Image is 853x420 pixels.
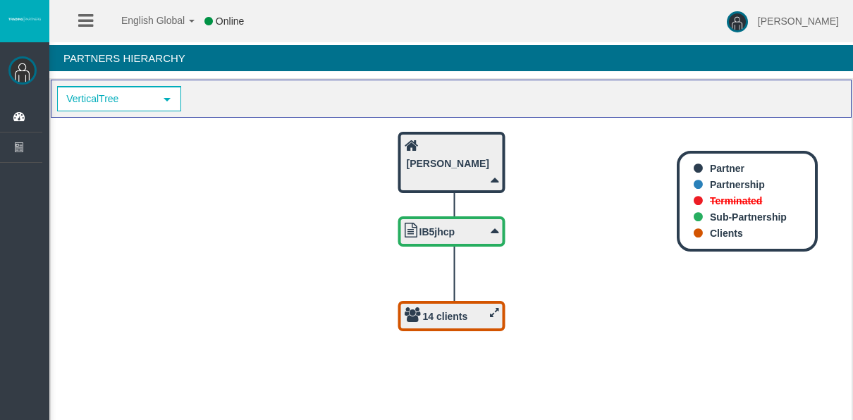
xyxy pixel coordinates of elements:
b: Partnership [710,179,765,190]
span: Online [216,16,244,27]
b: Partner [710,163,744,174]
b: Clients [710,228,743,239]
span: English Global [103,15,185,26]
b: [PERSON_NAME] [407,158,489,169]
img: user-image [727,11,748,32]
b: Terminated [710,195,762,206]
img: logo.svg [7,16,42,22]
b: Sub-Partnership [710,211,787,223]
h4: Partners Hierarchy [49,45,853,71]
span: select [161,94,173,105]
span: VerticalTree [59,88,154,110]
b: 14 clients [423,311,468,322]
b: IB5jhcp [419,226,455,237]
span: [PERSON_NAME] [758,16,839,27]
